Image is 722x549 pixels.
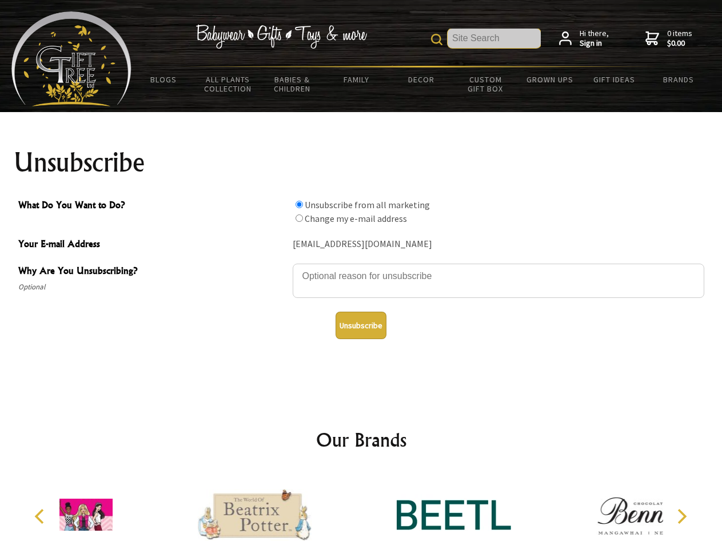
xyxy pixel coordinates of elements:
[389,67,453,91] a: Decor
[196,25,367,49] img: Babywear - Gifts - Toys & more
[131,67,196,91] a: BLOGS
[18,198,287,214] span: What Do You Want to Do?
[336,312,386,339] button: Unsubscribe
[305,213,407,224] label: Change my e-mail address
[667,38,692,49] strong: $0.00
[18,237,287,253] span: Your E-mail Address
[23,426,700,453] h2: Our Brands
[453,67,518,101] a: Custom Gift Box
[669,504,694,529] button: Next
[448,29,541,48] input: Site Search
[296,214,303,222] input: What Do You Want to Do?
[517,67,582,91] a: Grown Ups
[293,264,704,298] textarea: Why Are You Unsubscribing?
[559,29,609,49] a: Hi there,Sign in
[582,67,647,91] a: Gift Ideas
[305,199,430,210] label: Unsubscribe from all marketing
[580,38,609,49] strong: Sign in
[667,28,692,49] span: 0 items
[325,67,389,91] a: Family
[11,11,131,106] img: Babyware - Gifts - Toys and more...
[196,67,261,101] a: All Plants Collection
[14,149,709,176] h1: Unsubscribe
[18,280,287,294] span: Optional
[260,67,325,101] a: Babies & Children
[647,67,711,91] a: Brands
[296,201,303,208] input: What Do You Want to Do?
[18,264,287,280] span: Why Are You Unsubscribing?
[580,29,609,49] span: Hi there,
[645,29,692,49] a: 0 items$0.00
[29,504,54,529] button: Previous
[293,236,704,253] div: [EMAIL_ADDRESS][DOMAIN_NAME]
[431,34,442,45] img: product search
